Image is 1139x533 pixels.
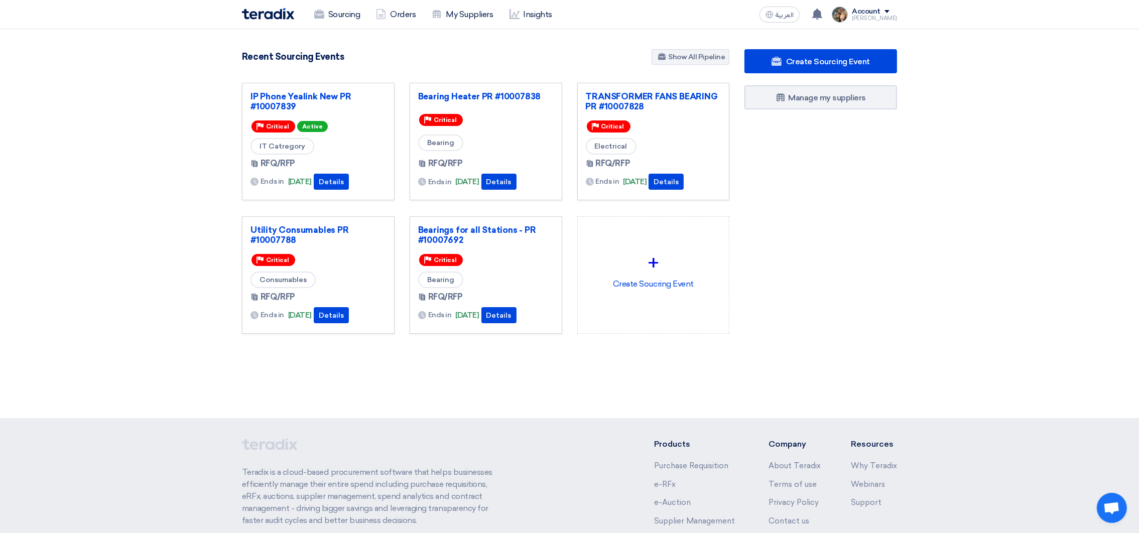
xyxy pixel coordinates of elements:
[242,51,344,62] h4: Recent Sourcing Events
[242,8,294,20] img: Teradix logo
[428,291,463,303] span: RFQ/RFP
[601,123,624,130] span: Critical
[832,7,848,23] img: file_1710751448746.jpg
[481,307,517,323] button: Details
[852,16,897,21] div: [PERSON_NAME]
[760,7,800,23] button: العربية
[481,174,517,190] button: Details
[851,438,897,450] li: Resources
[368,4,424,26] a: Orders
[769,516,809,525] a: Contact us
[1097,493,1127,523] div: Open chat
[314,174,349,190] button: Details
[786,57,870,66] span: Create Sourcing Event
[501,4,560,26] a: Insights
[250,138,314,155] span: IT Catregory
[586,248,721,278] div: +
[586,91,721,111] a: TRANSFORMER FANS BEARING PR #10007828
[428,310,452,320] span: Ends in
[250,272,316,288] span: Consumables
[428,158,463,170] span: RFQ/RFP
[306,4,368,26] a: Sourcing
[288,310,312,321] span: [DATE]
[261,310,284,320] span: Ends in
[261,176,284,187] span: Ends in
[769,498,819,507] a: Privacy Policy
[654,438,739,450] li: Products
[852,8,880,16] div: Account
[623,176,647,188] span: [DATE]
[250,225,386,245] a: Utility Consumables PR #10007788
[418,225,554,245] a: Bearings for all Stations - PR #10007692
[744,85,897,109] a: Manage my suppliers
[654,498,691,507] a: e-Auction
[654,480,676,489] a: e-RFx
[776,12,794,19] span: العربية
[428,177,452,187] span: Ends in
[434,116,457,123] span: Critical
[586,225,721,313] div: Create Soucring Event
[769,461,821,470] a: About Teradix
[455,310,479,321] span: [DATE]
[418,135,463,151] span: Bearing
[242,466,504,526] p: Teradix is a cloud-based procurement software that helps businesses efficiently manage their enti...
[297,121,328,132] span: Active
[851,480,885,489] a: Webinars
[652,49,729,65] a: Show All Pipeline
[266,123,289,130] span: Critical
[455,176,479,188] span: [DATE]
[250,91,386,111] a: IP Phone Yealink New PR #10007839
[418,91,554,101] a: Bearing Heater PR #10007838
[596,158,630,170] span: RFQ/RFP
[288,176,312,188] span: [DATE]
[769,438,821,450] li: Company
[654,461,728,470] a: Purchase Requisition
[586,138,637,155] span: Electrical
[261,291,295,303] span: RFQ/RFP
[654,516,735,525] a: Supplier Management
[418,272,463,288] span: Bearing
[596,176,619,187] span: Ends in
[261,158,295,170] span: RFQ/RFP
[434,256,457,263] span: Critical
[769,480,817,489] a: Terms of use
[266,256,289,263] span: Critical
[851,461,897,470] a: Why Teradix
[424,4,501,26] a: My Suppliers
[649,174,684,190] button: Details
[851,498,881,507] a: Support
[314,307,349,323] button: Details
